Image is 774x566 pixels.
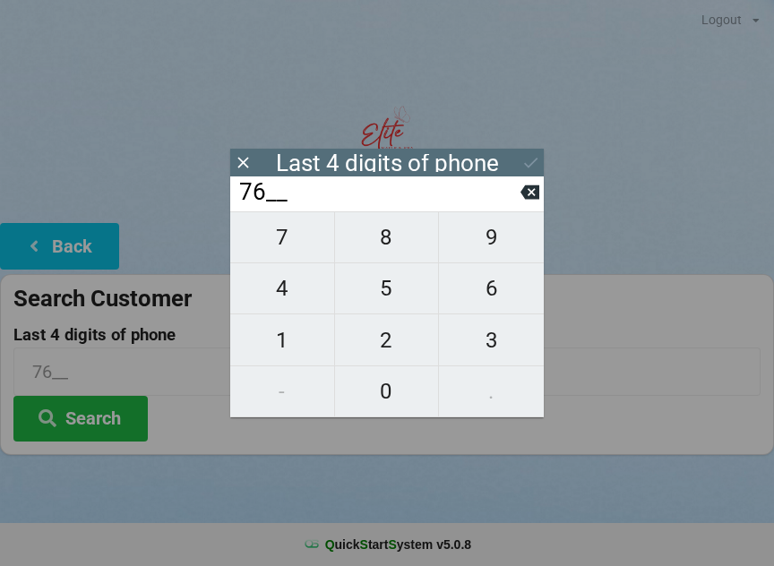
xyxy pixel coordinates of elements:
[335,263,440,314] button: 5
[335,219,439,256] span: 8
[439,211,544,263] button: 9
[230,270,334,307] span: 4
[439,314,544,365] button: 3
[230,314,335,365] button: 1
[230,219,334,256] span: 7
[335,211,440,263] button: 8
[335,322,439,359] span: 2
[335,373,439,410] span: 0
[439,270,544,307] span: 6
[230,322,334,359] span: 1
[276,154,499,172] div: Last 4 digits of phone
[439,219,544,256] span: 9
[230,263,335,314] button: 4
[439,263,544,314] button: 6
[335,314,440,365] button: 2
[335,270,439,307] span: 5
[335,366,440,417] button: 0
[230,211,335,263] button: 7
[439,322,544,359] span: 3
